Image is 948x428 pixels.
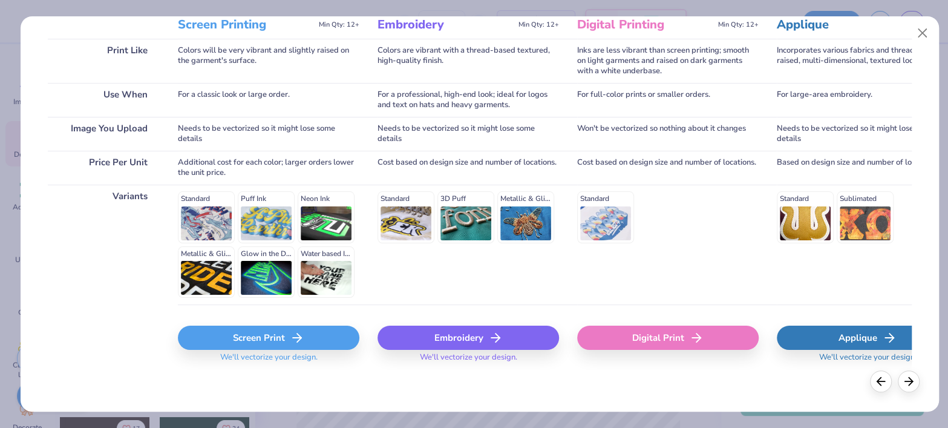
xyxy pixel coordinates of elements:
div: Screen Print [178,326,359,350]
div: Digital Print [577,326,759,350]
div: For a professional, high-end look; ideal for logos and text on hats and heavy garments. [378,83,559,117]
div: Needs to be vectorized so it might lose some details [378,117,559,151]
div: Colors are vibrant with a thread-based textured, high-quality finish. [378,39,559,83]
h3: Embroidery [378,17,514,33]
button: Close [911,22,934,45]
span: We'll vectorize your design. [215,352,322,370]
div: Price Per Unit [48,151,160,185]
div: Needs to be vectorized so it might lose some details [178,117,359,151]
span: We'll vectorize your design. [415,352,522,370]
div: Use When [48,83,160,117]
div: Inks are less vibrant than screen printing; smooth on light garments and raised on dark garments ... [577,39,759,83]
h3: Applique [777,17,913,33]
h3: Screen Printing [178,17,314,33]
span: Min Qty: 12+ [718,21,759,29]
div: Variants [48,185,160,305]
div: Additional cost for each color; larger orders lower the unit price. [178,151,359,185]
div: Cost based on design size and number of locations. [577,151,759,185]
div: Image You Upload [48,117,160,151]
div: Cost based on design size and number of locations. [378,151,559,185]
div: For full-color prints or smaller orders. [577,83,759,117]
h3: Digital Printing [577,17,713,33]
span: Min Qty: 12+ [518,21,559,29]
div: For a classic look or large order. [178,83,359,117]
span: We'll vectorize your design. [814,352,921,370]
div: Embroidery [378,326,559,350]
span: Min Qty: 12+ [319,21,359,29]
div: Won't be vectorized so nothing about it changes [577,117,759,151]
div: Colors will be very vibrant and slightly raised on the garment's surface. [178,39,359,83]
div: Print Like [48,39,160,83]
